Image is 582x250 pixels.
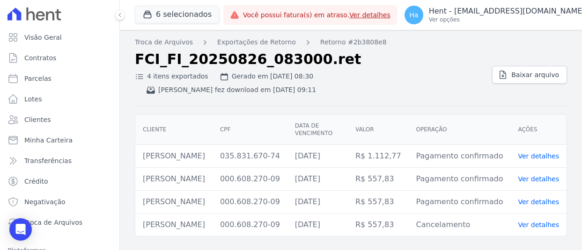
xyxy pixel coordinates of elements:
a: Ver detalhes [518,175,559,183]
a: Troca de Arquivos [135,37,193,47]
a: Visão Geral [4,28,116,47]
th: Data de vencimento [287,114,348,145]
a: Retorno #2b3808e8 [320,37,387,47]
div: [PERSON_NAME] fez download em [DATE] 09:11 [146,85,316,95]
td: Pagamento confirmado [409,145,511,168]
td: [DATE] [287,214,348,236]
td: [PERSON_NAME] [135,214,213,236]
td: Pagamento confirmado [409,191,511,214]
span: Transferências [24,156,72,165]
td: [DATE] [287,191,348,214]
button: 6 selecionados [135,6,220,23]
td: [PERSON_NAME] [135,191,213,214]
a: Troca de Arquivos [4,213,116,232]
td: 035.831.670-74 [213,145,287,168]
nav: Breadcrumb [135,37,567,47]
td: R$ 557,83 [348,168,409,191]
td: R$ 557,83 [348,191,409,214]
span: Crédito [24,177,48,186]
span: Lotes [24,94,42,104]
td: [DATE] [287,145,348,168]
a: Exportações de Retorno [217,37,296,47]
td: R$ 557,83 [348,214,409,236]
td: 000.608.270-09 [213,168,287,191]
span: Visão Geral [24,33,62,42]
a: Ver detalhes [518,198,559,206]
td: Pagamento confirmado [409,168,511,191]
td: Cancelamento [409,214,511,236]
td: [DATE] [287,168,348,191]
a: Ver detalhes [518,221,559,229]
a: Contratos [4,49,116,67]
a: Ver detalhes [518,152,559,160]
a: Baixar arquivo [492,66,567,84]
th: Ações [510,114,567,145]
th: Operação [409,114,511,145]
a: Minha Carteira [4,131,116,150]
td: R$ 1.112,77 [348,145,409,168]
a: Ver detalhes [349,11,390,19]
span: Troca de Arquivos [24,218,82,227]
span: Contratos [24,53,56,63]
span: Negativação [24,197,66,207]
a: Lotes [4,90,116,108]
span: Minha Carteira [24,136,73,145]
td: 000.608.270-09 [213,214,287,236]
span: Você possui fatura(s) em atraso. [243,10,390,20]
td: 000.608.270-09 [213,191,287,214]
span: Baixar arquivo [511,70,559,79]
span: Parcelas [24,74,52,83]
div: 4 itens exportados [135,71,208,81]
a: Transferências [4,151,116,170]
th: Valor [348,114,409,145]
td: [PERSON_NAME] [135,145,213,168]
a: Crédito [4,172,116,191]
div: Open Intercom Messenger [9,218,32,241]
td: [PERSON_NAME] [135,168,213,191]
div: Gerado em [DATE] 08:30 [220,71,314,81]
th: Cliente [135,114,213,145]
span: Clientes [24,115,51,124]
th: CPF [213,114,287,145]
span: Ha [409,12,418,18]
a: Negativação [4,193,116,211]
a: Clientes [4,110,116,129]
a: Parcelas [4,69,116,88]
h2: FCI_FI_20250826_083000.ret [135,51,485,68]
